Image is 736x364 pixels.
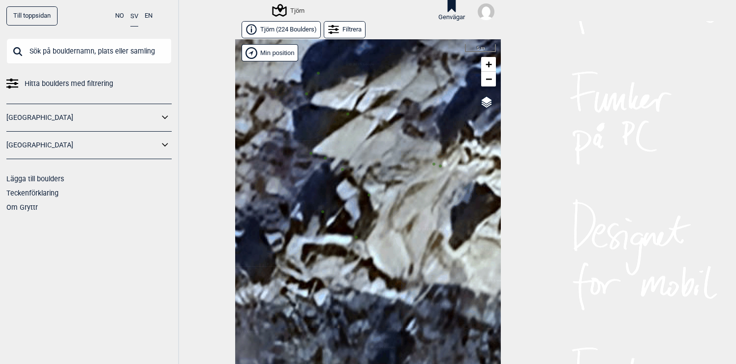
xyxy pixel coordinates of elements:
[6,38,172,64] input: Sök på bouldernamn, plats eller samling
[145,6,153,26] button: EN
[115,6,124,26] button: NO
[478,3,494,20] img: User fallback1
[6,77,172,91] a: Hitta boulders med filtrering
[324,21,366,38] div: Filtrera
[481,57,496,72] a: Zoom in
[274,4,305,16] div: Tjörn
[6,175,64,183] a: Lägga till boulders
[242,44,298,61] div: Vis min position
[481,72,496,86] a: Zoom out
[6,203,38,211] a: Om Gryttr
[25,77,113,91] span: Hitta boulders med filtrering
[6,138,159,152] a: [GEOGRAPHIC_DATA]
[465,44,496,52] div: 5 m
[486,58,492,70] span: +
[477,91,496,113] a: Layers
[6,111,159,125] a: [GEOGRAPHIC_DATA]
[6,6,58,26] a: Till toppsidan
[242,21,321,38] a: Tjörn (224 Boulders)
[130,6,138,27] button: SV
[6,189,59,197] a: Teckenförklaring
[486,73,492,85] span: −
[260,26,317,34] span: Tjörn ( 224 Boulders )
